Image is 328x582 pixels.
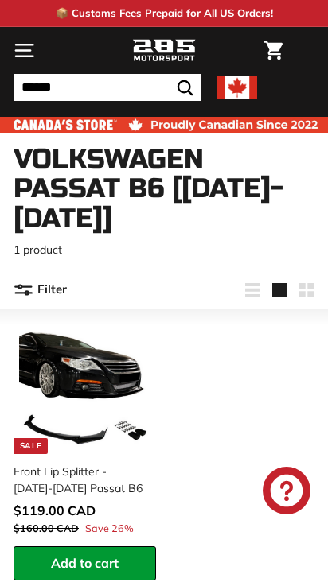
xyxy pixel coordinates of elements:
img: Logo_285_Motorsport_areodynamics_components [132,37,196,64]
span: Save 26% [85,521,134,536]
p: 1 product [14,242,314,258]
img: volkswagen cc front lip [19,324,150,455]
button: Filter [14,271,67,309]
span: Add to cart [51,555,119,571]
div: Front Lip Splitter - [DATE]-[DATE] Passat B6 [14,464,146,497]
inbox-online-store-chat: Shopify online store chat [258,467,315,518]
span: $119.00 CAD [14,502,96,518]
a: Sale volkswagen cc front lip Front Lip Splitter - [DATE]-[DATE] Passat B6 Save 26% [14,317,156,546]
p: 📦 Customs Fees Prepaid for All US Orders! [56,6,273,21]
h1: Volkswagen Passat B6 [[DATE]-[DATE]] [14,145,314,234]
a: Cart [256,28,291,73]
div: Sale [14,438,48,454]
span: $160.00 CAD [14,522,79,534]
input: Search [14,74,201,101]
button: Add to cart [14,546,156,580]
